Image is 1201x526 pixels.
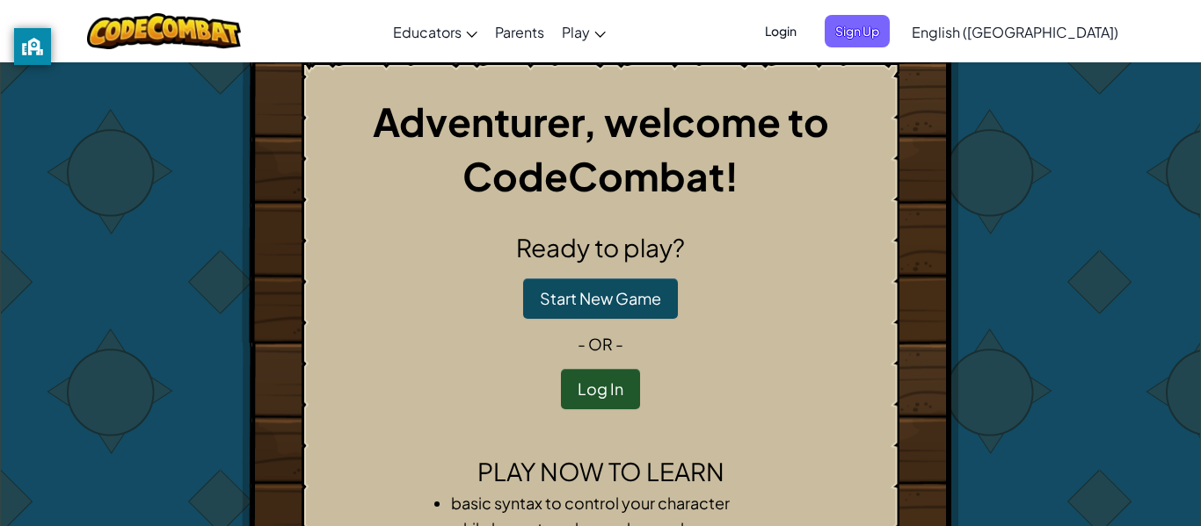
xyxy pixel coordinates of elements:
span: - [578,334,588,354]
button: Log In [561,369,640,409]
img: CodeCombat logo [87,13,241,49]
button: privacy banner [14,28,51,65]
h2: Play now to learn [317,453,884,490]
a: Play [553,8,615,55]
span: Play [562,23,590,41]
a: English ([GEOGRAPHIC_DATA]) [903,8,1127,55]
a: Parents [486,8,553,55]
span: Educators [393,23,462,41]
span: - [613,334,623,354]
span: English ([GEOGRAPHIC_DATA]) [912,23,1118,41]
h1: Adventurer, welcome to CodeCombat! [317,94,884,203]
h2: Ready to play? [317,229,884,266]
a: Educators [384,8,486,55]
button: Login [754,15,807,47]
button: Sign Up [825,15,890,47]
li: basic syntax to control your character [451,490,785,515]
span: or [588,334,613,354]
button: Start New Game [523,278,678,319]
